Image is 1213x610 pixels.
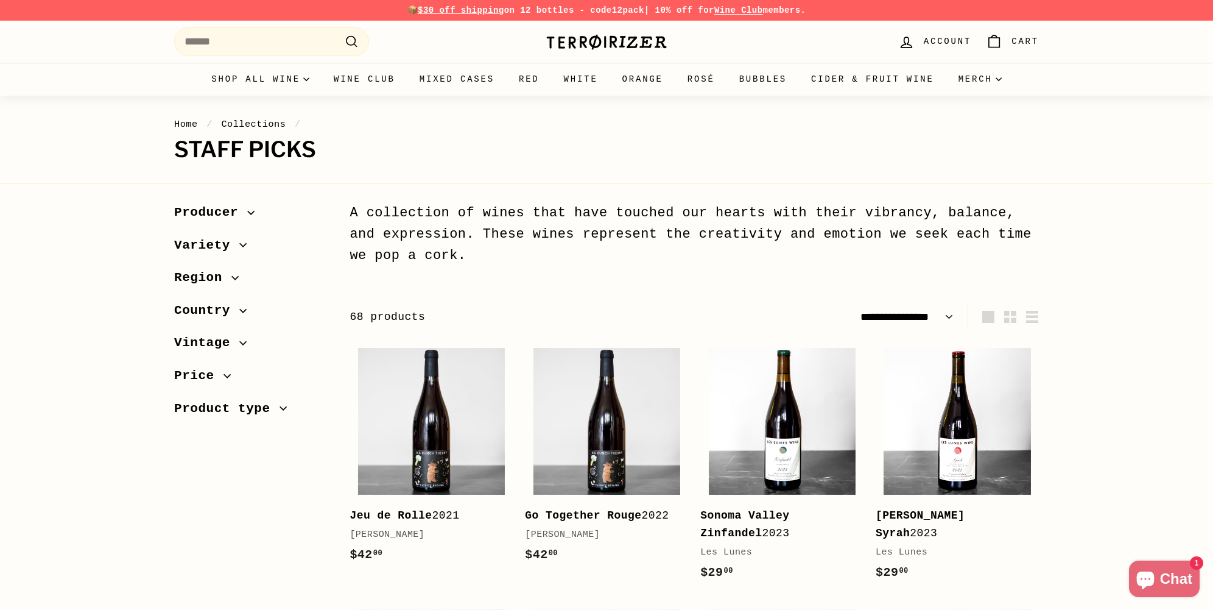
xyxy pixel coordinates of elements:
a: Cider & Fruit Wine [799,63,946,96]
div: [PERSON_NAME] [350,528,501,542]
span: Variety [174,235,239,256]
b: Sonoma Valley Zinfandel [700,509,789,539]
span: Price [174,366,223,386]
b: [PERSON_NAME] Syrah [876,509,965,539]
div: 2022 [525,507,676,525]
sup: 00 [373,549,382,558]
span: $42 [350,548,382,562]
button: Variety [174,232,330,265]
span: Product type [174,399,280,419]
sup: 00 [549,549,558,558]
a: Collections [221,119,286,130]
a: Wine Club [322,63,407,96]
button: Producer [174,199,330,232]
nav: breadcrumbs [174,117,1039,132]
div: Les Lunes [700,545,851,560]
button: Product type [174,395,330,428]
summary: Merch [946,63,1014,96]
div: A collection of wines that have touched our hearts with their vibrancy, balance, and expression. ... [350,202,1039,267]
span: Producer [174,202,247,223]
span: Vintage [174,333,239,353]
span: $29 [876,566,909,580]
a: Sonoma Valley Zinfandel2023Les Lunes [700,339,863,594]
div: 68 products [350,308,694,326]
a: Bubbles [727,63,799,96]
div: 2021 [350,507,501,525]
button: Country [174,297,330,330]
span: $42 [525,548,558,562]
span: $30 off shipping [418,5,504,15]
a: Red [507,63,552,96]
span: Region [174,268,231,288]
button: Region [174,264,330,297]
a: Mixed Cases [407,63,507,96]
a: Rosé [675,63,727,96]
a: Orange [610,63,675,96]
a: [PERSON_NAME] Syrah2023Les Lunes [876,339,1039,594]
span: Cart [1011,35,1039,48]
a: Wine Club [714,5,763,15]
p: 📦 on 12 bottles - code | 10% off for members. [174,4,1039,17]
div: 2023 [876,507,1027,542]
span: Country [174,300,239,321]
a: Go Together Rouge2022[PERSON_NAME] [525,339,688,576]
div: [PERSON_NAME] [525,528,676,542]
a: Jeu de Rolle2021[PERSON_NAME] [350,339,513,576]
summary: Shop all wine [199,63,322,96]
span: / [203,119,216,130]
strong: 12pack [612,5,644,15]
a: Account [891,24,979,60]
sup: 00 [899,567,908,575]
button: Price [174,363,330,395]
h1: Staff Picks [174,138,1039,162]
a: Home [174,119,198,130]
div: 2023 [700,507,851,542]
button: Vintage [174,330,330,363]
b: Jeu de Rolle [350,509,432,522]
sup: 00 [724,567,733,575]
a: White [552,63,610,96]
b: Go Together Rouge [525,509,641,522]
span: Account [924,35,971,48]
div: Les Lunes [876,545,1027,560]
a: Cart [979,24,1046,60]
inbox-online-store-chat: Shopify online store chat [1125,561,1203,600]
span: $29 [700,566,733,580]
span: / [292,119,304,130]
div: Primary [150,63,1063,96]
